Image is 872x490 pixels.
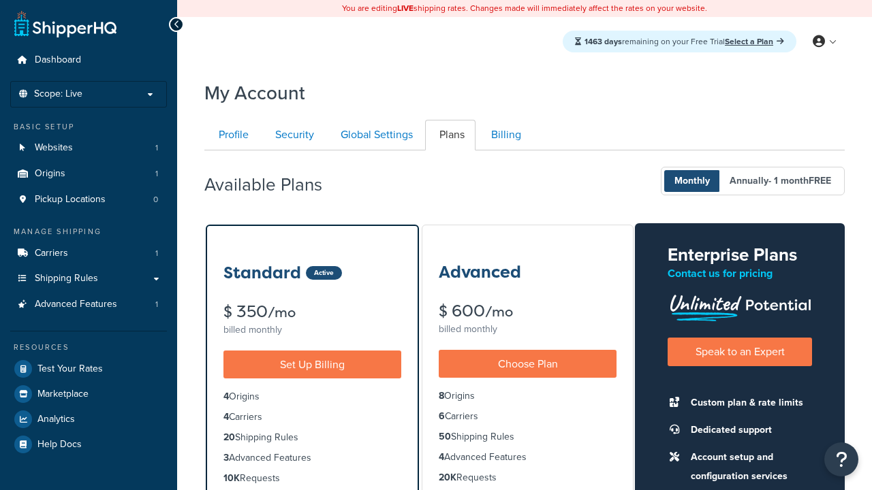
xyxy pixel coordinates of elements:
a: Marketplace [10,382,167,406]
span: Monthly [664,170,720,192]
h3: Standard [223,264,301,282]
a: Dashboard [10,48,167,73]
a: Speak to an Expert [668,338,812,365]
span: Test Your Rates [37,363,103,375]
p: Contact us for pricing [668,264,812,283]
span: Help Docs [37,439,82,451]
span: Websites [35,142,73,154]
strong: 20K [439,470,456,485]
li: Shipping Rules [439,429,617,444]
small: /mo [268,303,296,322]
span: 1 [155,168,158,180]
div: remaining on your Free Trial [563,31,796,52]
li: Websites [10,135,167,161]
span: - 1 month [768,174,831,188]
li: Pickup Locations [10,187,167,212]
a: Global Settings [326,120,424,150]
a: Advanced Features 1 [10,292,167,317]
span: Marketplace [37,389,89,400]
li: Advanced Features [223,451,401,465]
strong: 3 [223,451,229,465]
a: Websites 1 [10,135,167,161]
li: Custom plan & rate limits [684,393,812,412]
span: Annually [719,170,841,192]
span: Carriers [35,248,68,259]
a: Set Up Billing [223,350,401,378]
span: Shipping Rules [35,273,98,284]
div: $ 350 [223,304,401,321]
span: 1 [155,248,158,259]
h2: Available Plans [204,175,343,195]
span: Origins [35,168,65,180]
div: Manage Shipping [10,226,167,238]
div: billed monthly [223,321,401,340]
li: Carriers [223,410,401,425]
strong: 6 [439,409,445,423]
span: 0 [153,194,158,206]
b: FREE [809,174,831,188]
div: $ 600 [439,303,617,320]
a: Analytics [10,407,167,431]
a: Help Docs [10,432,167,457]
img: Unlimited Potential [668,290,812,321]
strong: 8 [439,389,444,403]
li: Origins [10,161,167,186]
li: Carriers [10,241,167,266]
a: Choose Plan [439,350,617,378]
span: Analytics [37,414,75,425]
span: Scope: Live [34,88,82,100]
a: Security [261,120,325,150]
span: 1 [155,142,158,154]
small: /mo [485,302,513,321]
a: Origins 1 [10,161,167,186]
a: Plans [425,120,476,150]
li: Carriers [439,409,617,424]
li: Shipping Rules [223,430,401,445]
strong: 4 [223,389,229,404]
li: Origins [439,389,617,404]
button: Monthly Annually- 1 monthFREE [661,167,845,195]
li: Origins [223,389,401,404]
strong: 4 [439,450,444,464]
a: Shipping Rules [10,266,167,291]
a: Select a Plan [725,35,784,48]
li: Requests [439,470,617,485]
span: 1 [155,299,158,310]
a: Pickup Locations 0 [10,187,167,212]
li: Advanced Features [10,292,167,317]
div: Basic Setup [10,121,167,133]
strong: 20 [223,430,235,444]
strong: 50 [439,429,451,444]
span: Pickup Locations [35,194,106,206]
a: Billing [477,120,532,150]
h3: Advanced [439,263,521,281]
li: Advanced Features [439,450,617,465]
h1: My Account [204,80,305,106]
strong: 4 [223,410,229,424]
h2: Enterprise Plans [668,245,812,265]
a: Carriers 1 [10,241,167,266]
span: Dashboard [35,54,81,66]
a: Profile [204,120,260,150]
span: Advanced Features [35,299,117,310]
button: Open Resource Center [824,442,858,476]
li: Dedicated support [684,421,812,440]
div: Resources [10,342,167,353]
strong: 1463 days [585,35,622,48]
li: Account setup and configuration services [684,448,812,486]
b: LIVE [397,2,414,14]
li: Requests [223,471,401,486]
a: Test Your Rates [10,357,167,381]
div: billed monthly [439,320,617,339]
a: ShipperHQ Home [14,10,116,37]
div: Active [306,266,342,280]
strong: 10K [223,471,240,485]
